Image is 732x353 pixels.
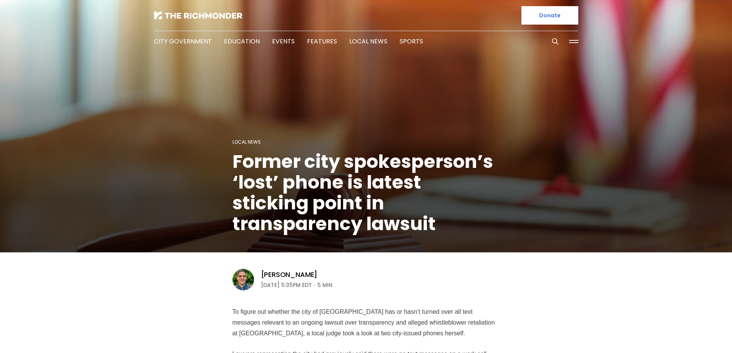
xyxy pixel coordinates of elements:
[232,139,261,145] a: Local News
[667,315,732,353] iframe: portal-trigger
[400,37,423,46] a: Sports
[224,37,260,46] a: Education
[521,6,578,25] a: Donate
[307,37,337,46] a: Features
[261,280,312,290] time: [DATE] 5:35PM EDT
[549,36,561,47] button: Search this site
[232,307,500,339] p: To figure out whether the city of [GEOGRAPHIC_DATA] has or hasn’t turned over all text messages r...
[154,12,242,19] img: The Richmonder
[272,37,295,46] a: Events
[261,270,318,279] a: [PERSON_NAME]
[154,37,212,46] a: City Government
[232,151,500,234] h1: Former city spokesperson’s ‘lost’ phone is latest sticking point in transparency lawsuit
[317,280,332,290] span: 5 min
[349,37,387,46] a: Local News
[232,269,254,290] img: Graham Moomaw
